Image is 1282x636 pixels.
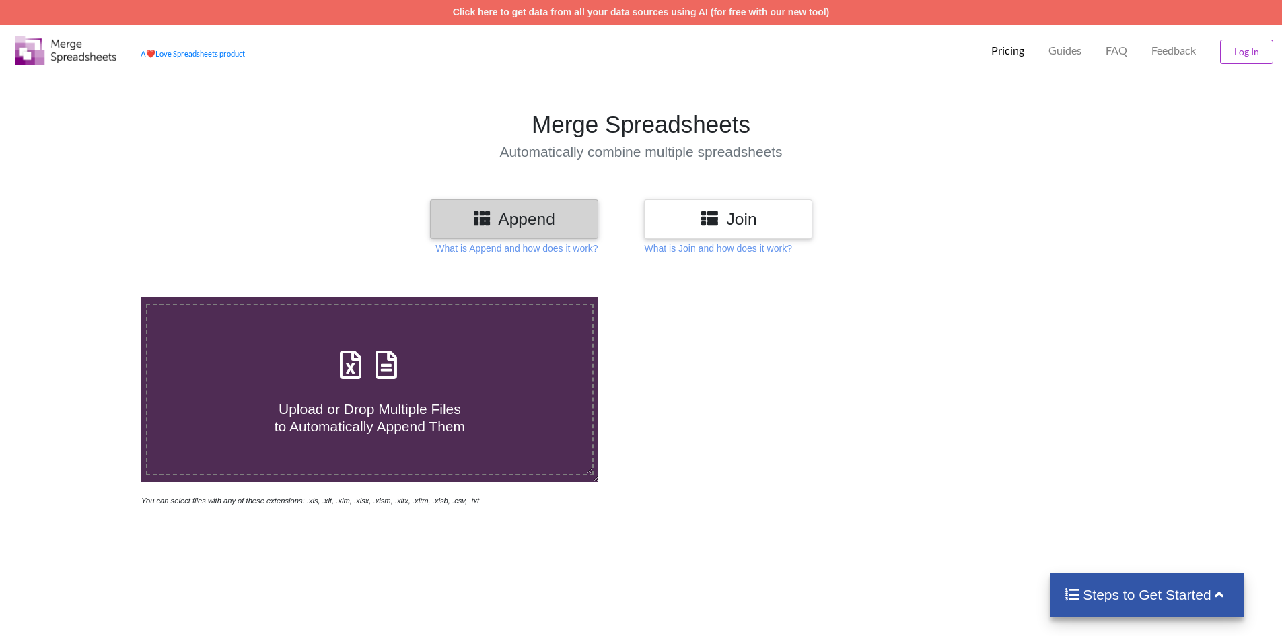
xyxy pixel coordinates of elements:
p: Guides [1048,44,1081,58]
a: Click here to get data from all your data sources using AI (for free with our new tool) [453,7,830,17]
p: What is Append and how does it work? [435,242,598,255]
h4: Steps to Get Started [1064,586,1230,603]
button: Log In [1220,40,1273,64]
span: Upload or Drop Multiple Files to Automatically Append Them [275,401,465,433]
p: Pricing [991,44,1024,58]
p: FAQ [1106,44,1127,58]
a: AheartLove Spreadsheets product [141,49,245,58]
p: What is Join and how does it work? [644,242,791,255]
h3: Append [440,209,588,229]
span: Feedback [1151,45,1196,56]
h3: Join [654,209,802,229]
i: You can select files with any of these extensions: .xls, .xlt, .xlm, .xlsx, .xlsm, .xltx, .xltm, ... [141,497,479,505]
img: Logo.png [15,36,116,65]
span: heart [146,49,155,58]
